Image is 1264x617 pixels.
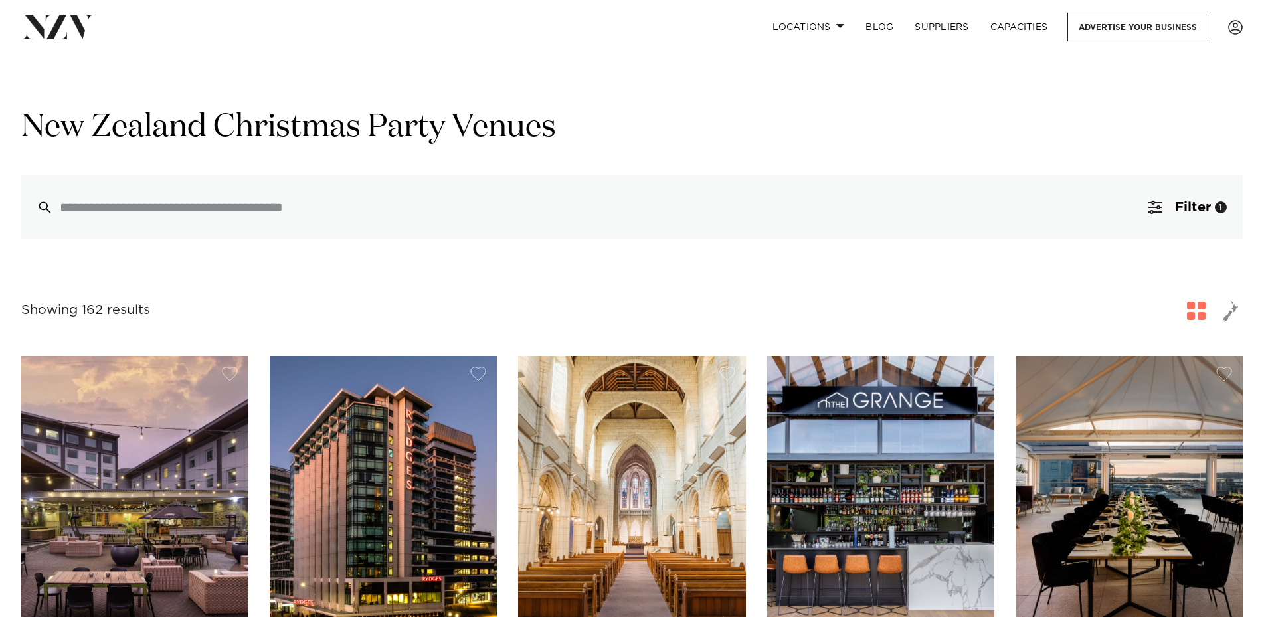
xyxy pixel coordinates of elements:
button: Filter1 [1132,175,1243,239]
a: SUPPLIERS [904,13,979,41]
a: Locations [762,13,855,41]
div: 1 [1215,201,1227,213]
a: Advertise your business [1067,13,1208,41]
h1: New Zealand Christmas Party Venues [21,107,1243,149]
div: Showing 162 results [21,300,150,321]
a: Capacities [980,13,1059,41]
img: nzv-logo.png [21,15,94,39]
span: Filter [1175,201,1211,214]
a: BLOG [855,13,904,41]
